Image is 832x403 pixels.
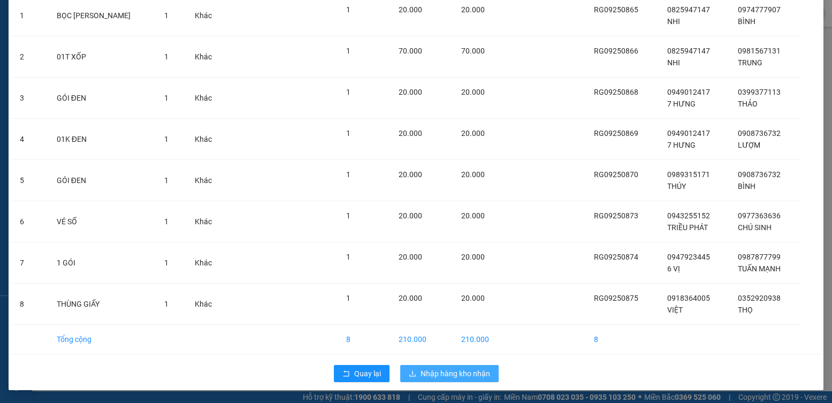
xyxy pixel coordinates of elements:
[667,100,696,108] span: 7 HƯNG
[594,88,638,96] span: RG09250868
[346,129,350,138] span: 1
[738,306,753,314] span: THỌ
[399,170,422,179] span: 20.000
[667,170,710,179] span: 0989315171
[186,284,227,325] td: Khác
[738,141,760,149] span: LƯỢM
[399,88,422,96] span: 20.000
[334,365,390,382] button: rollbackQuay lại
[48,160,156,201] td: GÓI ĐEN
[667,5,710,14] span: 0825947147
[48,78,156,119] td: GÓI ĐEN
[738,294,781,302] span: 0352920938
[11,160,48,201] td: 5
[461,170,485,179] span: 20.000
[585,325,658,354] td: 8
[461,253,485,261] span: 20.000
[667,47,710,55] span: 0825947147
[667,17,680,26] span: NHI
[164,217,169,226] span: 1
[667,182,686,191] span: THÚY
[399,47,422,55] span: 70.000
[48,201,156,242] td: VÉ SỐ
[461,294,485,302] span: 20.000
[11,78,48,119] td: 3
[346,294,350,302] span: 1
[399,129,422,138] span: 20.000
[594,129,638,138] span: RG09250869
[667,253,710,261] span: 0947923445
[667,211,710,220] span: 0943255152
[338,325,390,354] td: 8
[738,211,781,220] span: 0977363636
[594,253,638,261] span: RG09250874
[421,368,490,379] span: Nhập hàng kho nhận
[738,182,755,191] span: BÌNH
[346,5,350,14] span: 1
[164,176,169,185] span: 1
[738,5,781,14] span: 0974777907
[164,11,169,20] span: 1
[409,370,416,378] span: download
[186,36,227,78] td: Khác
[400,365,499,382] button: downloadNhập hàng kho nhận
[164,258,169,267] span: 1
[164,52,169,61] span: 1
[164,135,169,143] span: 1
[667,141,696,149] span: 7 HƯNG
[48,242,156,284] td: 1 GÓI
[738,253,781,261] span: 0987877799
[667,264,680,273] span: 6 VỊ
[594,294,638,302] span: RG09250875
[346,47,350,55] span: 1
[186,119,227,160] td: Khác
[738,223,772,232] span: CHÚ SINH
[11,119,48,160] td: 4
[11,242,48,284] td: 7
[186,160,227,201] td: Khác
[346,88,350,96] span: 1
[164,300,169,308] span: 1
[667,129,710,138] span: 0949012417
[164,94,169,102] span: 1
[346,170,350,179] span: 1
[11,201,48,242] td: 6
[48,284,156,325] td: THÙNG GIẤY
[738,17,755,26] span: BÌNH
[738,264,781,273] span: TUẤN MẠNH
[11,284,48,325] td: 8
[48,325,156,354] td: Tổng cộng
[738,88,781,96] span: 0399377113
[48,119,156,160] td: 01K ĐEN
[738,170,781,179] span: 0908736732
[48,36,156,78] td: 01T XỐP
[461,211,485,220] span: 20.000
[461,88,485,96] span: 20.000
[461,129,485,138] span: 20.000
[354,368,381,379] span: Quay lại
[399,253,422,261] span: 20.000
[667,223,708,232] span: TRIỀU PHÁT
[594,5,638,14] span: RG09250865
[667,294,710,302] span: 0918364005
[738,129,781,138] span: 0908736732
[738,58,762,67] span: TRUNG
[667,58,680,67] span: NHI
[738,47,781,55] span: 0981567131
[594,47,638,55] span: RG09250866
[11,36,48,78] td: 2
[186,201,227,242] td: Khác
[594,211,638,220] span: RG09250873
[399,5,422,14] span: 20.000
[594,170,638,179] span: RG09250870
[461,47,485,55] span: 70.000
[453,325,506,354] td: 210.000
[346,211,350,220] span: 1
[399,294,422,302] span: 20.000
[186,78,227,119] td: Khác
[667,306,683,314] span: VIỆT
[399,211,422,220] span: 20.000
[342,370,350,378] span: rollback
[738,100,758,108] span: THẢO
[390,325,452,354] td: 210.000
